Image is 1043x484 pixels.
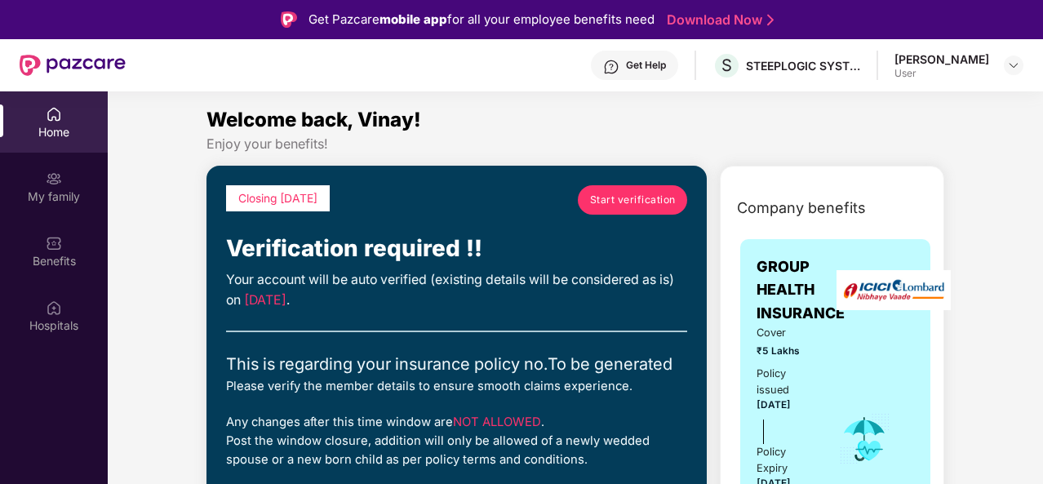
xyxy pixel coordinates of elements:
span: Cover [757,325,816,341]
span: ₹5 Lakhs [757,344,816,359]
img: insurerLogo [837,270,951,310]
div: Verification required !! [226,231,687,267]
span: Closing [DATE] [238,192,317,205]
img: svg+xml;base64,PHN2ZyBpZD0iRHJvcGRvd24tMzJ4MzIiIHhtbG5zPSJodHRwOi8vd3d3LnczLm9yZy8yMDAwL3N2ZyIgd2... [1007,59,1020,72]
span: Welcome back, Vinay! [206,108,421,131]
span: GROUP HEALTH INSURANCE [757,255,845,325]
img: New Pazcare Logo [20,55,126,76]
div: Policy Expiry [757,444,816,477]
div: Please verify the member details to ensure smooth claims experience. [226,377,687,396]
div: This is regarding your insurance policy no. To be generated [226,352,687,377]
img: svg+xml;base64,PHN2ZyBpZD0iSG9tZSIgeG1sbnM9Imh0dHA6Ly93d3cudzMub3JnLzIwMDAvc3ZnIiB3aWR0aD0iMjAiIG... [46,106,62,122]
div: Any changes after this time window are . Post the window closure, addition will only be allowed o... [226,413,687,470]
span: [DATE] [244,292,286,308]
a: Start verification [578,185,687,215]
div: STEEPLOGIC SYSTEMS PRIVATE LIMITED [746,58,860,73]
img: Logo [281,11,297,28]
strong: mobile app [379,11,447,27]
div: User [894,67,989,80]
div: Get Pazcare for all your employee benefits need [308,10,655,29]
div: Policy issued [757,366,816,398]
span: S [721,56,732,75]
img: icon [838,412,891,466]
span: Company benefits [737,197,866,220]
img: svg+xml;base64,PHN2ZyBpZD0iSG9zcGl0YWxzIiB4bWxucz0iaHR0cDovL3d3dy53My5vcmcvMjAwMC9zdmciIHdpZHRoPS... [46,300,62,316]
img: svg+xml;base64,PHN2ZyBpZD0iSGVscC0zMngzMiIgeG1sbnM9Imh0dHA6Ly93d3cudzMub3JnLzIwMDAvc3ZnIiB3aWR0aD... [603,59,619,75]
img: svg+xml;base64,PHN2ZyBpZD0iQmVuZWZpdHMiIHhtbG5zPSJodHRwOi8vd3d3LnczLm9yZy8yMDAwL3N2ZyIgd2lkdGg9Ij... [46,235,62,251]
span: NOT ALLOWED [453,415,541,429]
div: Get Help [626,59,666,72]
div: [PERSON_NAME] [894,51,989,67]
div: Enjoy your benefits! [206,135,944,153]
span: Start verification [590,192,676,207]
div: Your account will be auto verified (existing details will be considered as is) on . [226,270,687,311]
img: svg+xml;base64,PHN2ZyB3aWR0aD0iMjAiIGhlaWdodD0iMjAiIHZpZXdCb3g9IjAgMCAyMCAyMCIgZmlsbD0ibm9uZSIgeG... [46,171,62,187]
span: [DATE] [757,399,791,411]
img: Stroke [767,11,774,29]
a: Download Now [667,11,769,29]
